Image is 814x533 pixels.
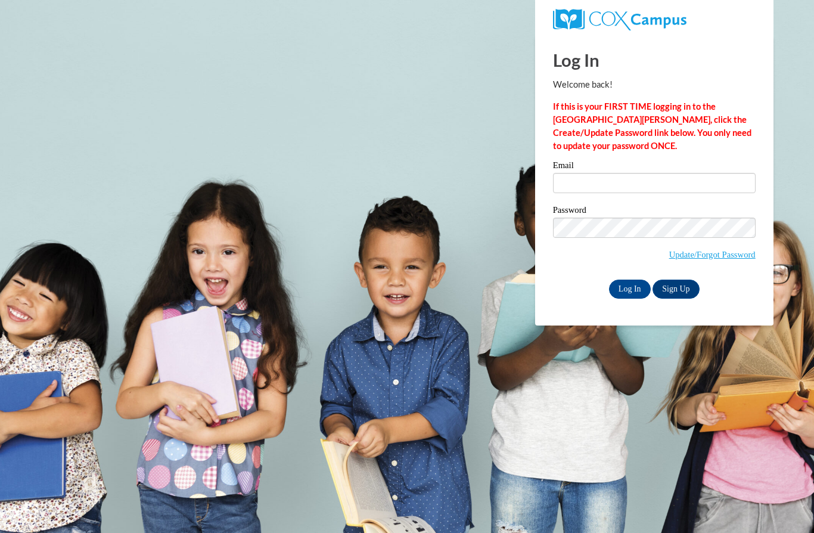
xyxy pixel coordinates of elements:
[553,161,756,173] label: Email
[553,48,756,72] h1: Log In
[669,250,756,259] a: Update/Forgot Password
[653,280,699,299] a: Sign Up
[609,280,651,299] input: Log In
[553,9,756,30] a: COX Campus
[553,9,686,30] img: COX Campus
[553,101,751,151] strong: If this is your FIRST TIME logging in to the [GEOGRAPHIC_DATA][PERSON_NAME], click the Create/Upd...
[553,206,756,218] label: Password
[553,78,756,91] p: Welcome back!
